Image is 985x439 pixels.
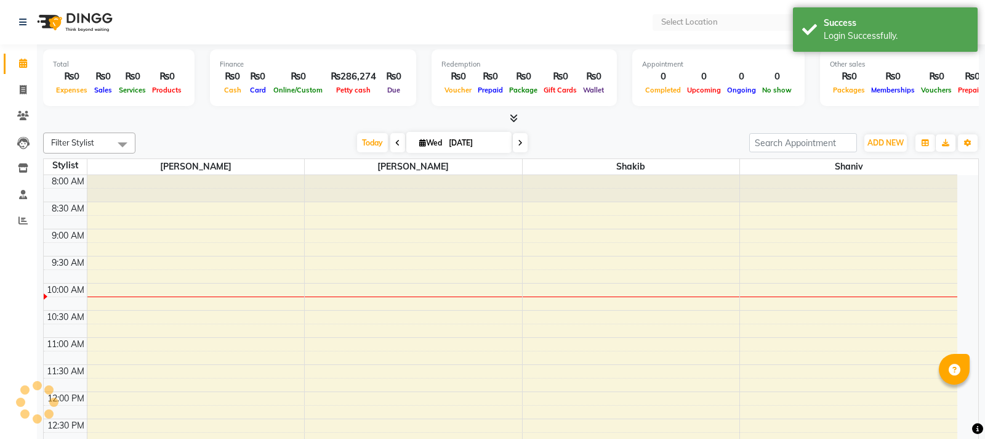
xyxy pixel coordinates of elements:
[149,86,185,94] span: Products
[149,70,185,84] div: ₨0
[53,70,90,84] div: ₨0
[749,133,857,152] input: Search Appointment
[523,159,740,174] span: Shakib
[91,86,115,94] span: Sales
[441,59,607,70] div: Redemption
[116,86,149,94] span: Services
[44,311,87,324] div: 10:30 AM
[642,86,684,94] span: Completed
[87,159,305,174] span: [PERSON_NAME]
[49,256,87,269] div: 9:30 AM
[441,70,475,84] div: ₨0
[270,70,326,84] div: ₨0
[441,86,475,94] span: Voucher
[44,284,87,297] div: 10:00 AM
[867,138,904,147] span: ADD NEW
[53,59,185,70] div: Total
[381,70,406,84] div: ₨0
[830,86,868,94] span: Packages
[642,59,795,70] div: Appointment
[247,86,269,94] span: Card
[541,86,580,94] span: Gift Cards
[44,365,87,378] div: 11:30 AM
[506,86,541,94] span: Package
[918,86,955,94] span: Vouchers
[245,70,270,84] div: ₨0
[357,133,388,152] span: Today
[642,70,684,84] div: 0
[49,229,87,242] div: 9:00 AM
[445,134,507,152] input: 2025-09-03
[864,134,907,152] button: ADD NEW
[44,338,87,351] div: 11:00 AM
[661,16,718,28] div: Select Location
[45,419,87,432] div: 12:30 PM
[384,86,403,94] span: Due
[759,86,795,94] span: No show
[740,159,957,174] span: Shaniv
[506,70,541,84] div: ₨0
[220,70,245,84] div: ₨0
[270,86,326,94] span: Online/Custom
[684,70,724,84] div: 0
[868,86,918,94] span: Memberships
[333,86,374,94] span: Petty cash
[416,138,445,147] span: Wed
[475,70,506,84] div: ₨0
[44,159,87,172] div: Stylist
[824,30,968,43] div: Login Successfully.
[49,175,87,188] div: 8:00 AM
[53,86,90,94] span: Expenses
[759,70,795,84] div: 0
[580,70,607,84] div: ₨0
[580,86,607,94] span: Wallet
[49,202,87,215] div: 8:30 AM
[31,5,116,39] img: logo
[684,86,724,94] span: Upcoming
[868,70,918,84] div: ₨0
[45,392,87,405] div: 12:00 PM
[475,86,506,94] span: Prepaid
[90,70,116,84] div: ₨0
[220,59,406,70] div: Finance
[116,70,149,84] div: ₨0
[918,70,955,84] div: ₨0
[830,70,868,84] div: ₨0
[305,159,522,174] span: [PERSON_NAME]
[724,86,759,94] span: Ongoing
[824,17,968,30] div: Success
[221,86,244,94] span: Cash
[724,70,759,84] div: 0
[326,70,381,84] div: ₨286,274
[541,70,580,84] div: ₨0
[51,137,94,147] span: Filter Stylist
